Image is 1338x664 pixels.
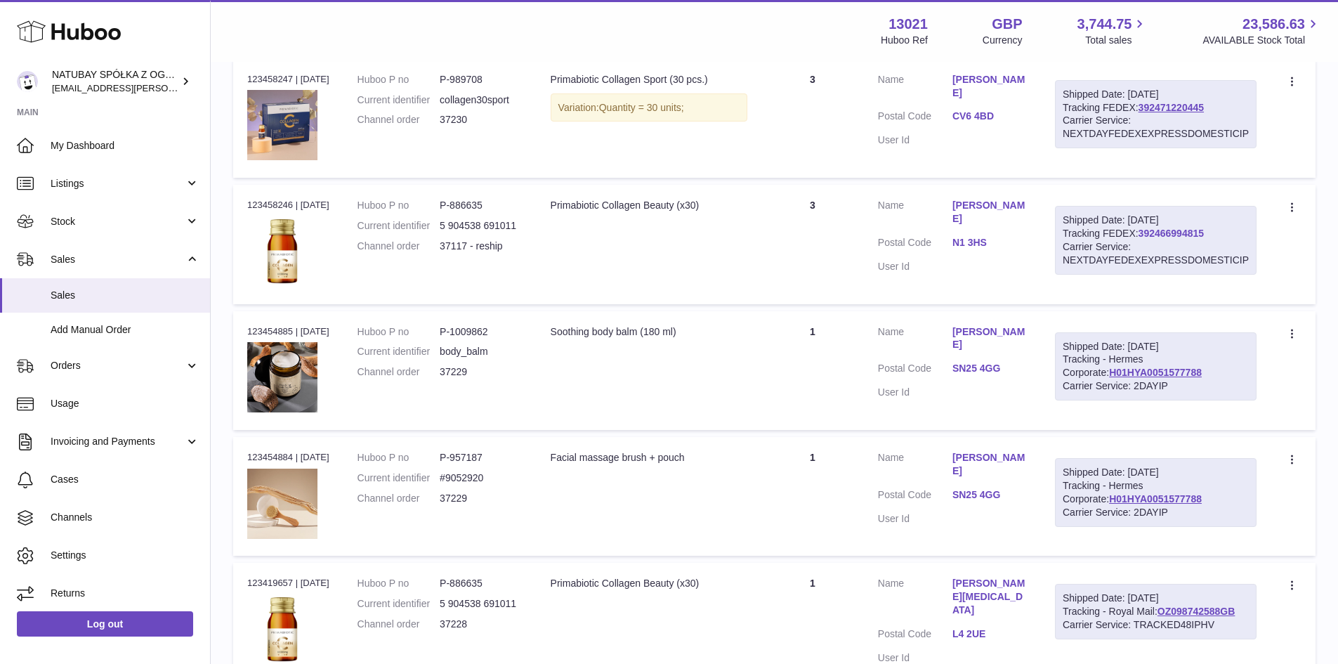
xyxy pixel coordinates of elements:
[1063,214,1249,227] div: Shipped Date: [DATE]
[878,488,952,505] dt: Postal Code
[358,325,440,339] dt: Huboo P no
[358,199,440,212] dt: Huboo P no
[551,451,748,464] div: Facial massage brush + pouch
[1242,15,1305,34] span: 23,586.63
[952,577,1027,617] a: [PERSON_NAME][MEDICAL_DATA]
[1202,15,1321,47] a: 23,586.63 AVAILABLE Stock Total
[440,577,523,590] dd: P-886635
[878,386,952,399] dt: User Id
[51,549,199,562] span: Settings
[881,34,928,47] div: Huboo Ref
[247,451,329,464] div: 123454884 | [DATE]
[878,134,952,147] dt: User Id
[51,359,185,372] span: Orders
[983,34,1023,47] div: Currency
[440,492,523,505] dd: 37229
[440,597,523,611] dd: 5 904538 691011
[247,469,317,539] img: szczotka-do-twarzy-1-1.webp
[247,199,329,211] div: 123458246 | [DATE]
[878,627,952,644] dt: Postal Code
[1077,15,1132,34] span: 3,744.75
[358,219,440,233] dt: Current identifier
[358,577,440,590] dt: Huboo P no
[51,289,199,302] span: Sales
[247,342,317,412] img: soothing-balm.jpg
[440,325,523,339] dd: P-1009862
[51,323,199,337] span: Add Manual Order
[878,362,952,379] dt: Postal Code
[878,325,952,356] dt: Name
[247,73,329,86] div: 123458247 | [DATE]
[1055,584,1257,639] div: Tracking - Royal Mail:
[1139,228,1204,239] a: 392466994815
[878,577,952,620] dt: Name
[551,577,748,590] div: Primabiotic Collagen Beauty (x30)
[17,611,193,637] a: Log out
[1063,506,1249,519] div: Carrier Service: 2DAYIP
[51,253,185,266] span: Sales
[1109,493,1202,504] a: H01HYA0051577788
[358,93,440,107] dt: Current identifier
[878,236,952,253] dt: Postal Code
[761,437,864,556] td: 1
[440,345,523,358] dd: body_balm
[551,325,748,339] div: Soothing body balm (180 ml)
[440,618,523,631] dd: 37228
[992,15,1022,34] strong: GBP
[878,73,952,103] dt: Name
[51,177,185,190] span: Listings
[1063,340,1249,353] div: Shipped Date: [DATE]
[1063,114,1249,141] div: Carrier Service: NEXTDAYFEDEXEXPRESSDOMESTICIP
[1109,367,1202,378] a: H01HYA0051577788
[247,216,317,287] img: 130211698054880.jpg
[52,68,178,95] div: NATUBAY SPÓŁKA Z OGRANICZONĄ ODPOWIEDZIALNOŚCIĄ
[1055,206,1257,275] div: Tracking FEDEX:
[1055,458,1257,527] div: Tracking - Hermes Corporate:
[51,397,199,410] span: Usage
[358,597,440,611] dt: Current identifier
[358,451,440,464] dt: Huboo P no
[1063,592,1249,605] div: Shipped Date: [DATE]
[51,587,199,600] span: Returns
[247,325,329,338] div: 123454885 | [DATE]
[952,325,1027,352] a: [PERSON_NAME]
[358,240,440,253] dt: Channel order
[1085,34,1148,47] span: Total sales
[761,185,864,304] td: 3
[1063,240,1249,267] div: Carrier Service: NEXTDAYFEDEXEXPRESSDOMESTICIP
[551,73,748,86] div: Primabiotic Collagen Sport (30 pcs.)
[599,102,684,113] span: Quantity = 30 units;
[440,93,523,107] dd: collagen30sport
[1202,34,1321,47] span: AVAILABLE Stock Total
[761,59,864,178] td: 3
[888,15,928,34] strong: 13021
[952,199,1027,226] a: [PERSON_NAME]
[952,236,1027,249] a: N1 3HS
[1063,618,1249,632] div: Carrier Service: TRACKED48IPHV
[952,627,1027,641] a: L4 2UE
[358,618,440,631] dt: Channel order
[952,73,1027,100] a: [PERSON_NAME]
[1077,15,1148,47] a: 3,744.75 Total sales
[551,199,748,212] div: Primabiotic Collagen Beauty (x30)
[247,90,317,160] img: 130211718873386.jpg
[440,240,523,253] dd: 37117 - reship
[17,71,38,92] img: kacper.antkowski@natubay.pl
[52,82,282,93] span: [EMAIL_ADDRESS][PERSON_NAME][DOMAIN_NAME]
[1063,466,1249,479] div: Shipped Date: [DATE]
[51,435,185,448] span: Invoicing and Payments
[878,512,952,526] dt: User Id
[952,488,1027,502] a: SN25 4GG
[358,365,440,379] dt: Channel order
[247,577,329,590] div: 123419657 | [DATE]
[51,473,199,486] span: Cases
[878,199,952,229] dt: Name
[1139,102,1204,113] a: 392471220445
[1055,332,1257,401] div: Tracking - Hermes Corporate:
[51,511,199,524] span: Channels
[358,113,440,126] dt: Channel order
[51,139,199,152] span: My Dashboard
[551,93,748,122] div: Variation:
[1055,80,1257,149] div: Tracking FEDEX:
[440,113,523,126] dd: 37230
